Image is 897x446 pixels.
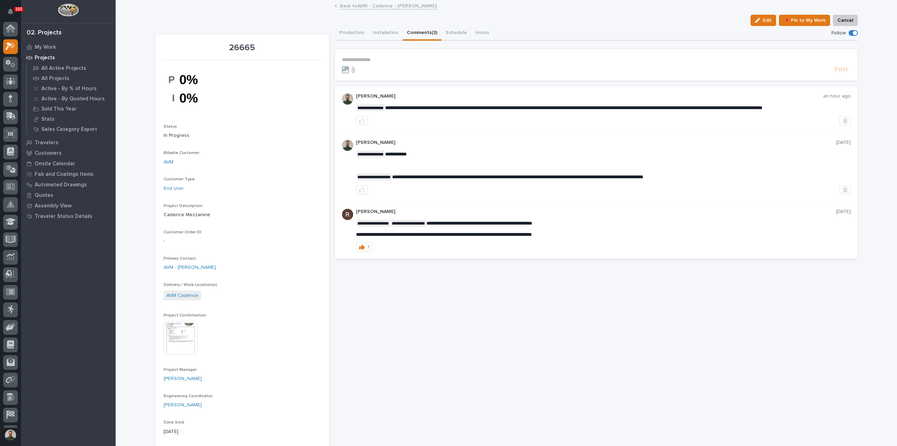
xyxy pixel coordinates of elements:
button: 📌 Pin to My Work [779,15,830,26]
a: AVM Cadence [166,292,198,299]
button: users-avatar [3,428,18,442]
p: Active - By Quoted Hours [41,96,105,102]
p: [DATE] [836,140,851,146]
div: 02. Projects [27,29,62,37]
a: All Active Projects [27,63,116,73]
p: Quotes [35,192,53,199]
p: Traveler Status Details [35,213,93,220]
p: [PERSON_NAME] [356,209,836,215]
a: End User [164,185,184,192]
p: Customers [35,150,62,157]
p: My Work [35,44,56,51]
span: Customer Order ID [164,230,201,234]
div: 1 [368,245,370,249]
a: Active - By Quoted Hours [27,94,116,104]
img: AATXAJw4slNr5ea0WduZQVIpKGhdapBAGQ9xVsOeEvl5=s96-c [342,140,353,151]
button: Schedule [441,26,471,41]
p: In Progress [164,132,321,139]
button: Post [832,66,851,74]
button: Delete post [840,185,851,194]
button: Delete post [840,116,851,125]
span: Cancel [837,16,853,25]
img: Aw29AhmUc4qBnaAmbuCtRwm81fTg4n3BfAEu0PT5mDI [164,65,216,113]
p: 102 [15,7,22,12]
p: Active - By % of Hours [41,86,97,92]
p: Cadence Mezzanine [164,211,321,219]
a: Active - By % of Hours [27,84,116,93]
a: Fab and Coatings Items [21,169,116,179]
p: an hour ago [823,93,851,99]
button: 1 [356,242,373,252]
span: Edit [763,17,772,24]
button: Notifications [3,4,18,19]
span: Date Sold [164,420,184,425]
span: Project Confirmation [164,313,206,318]
button: Edit [751,15,776,26]
p: - [164,238,321,245]
a: Assembly View [21,200,116,211]
button: Hours [471,26,493,41]
img: Workspace Logo [58,4,78,16]
p: Assembly View [35,203,71,209]
a: Back toAVM - Cadence - [PERSON_NAME] [340,1,437,9]
span: Project Description [164,204,203,208]
button: like this post [356,185,368,194]
a: Customers [21,148,116,158]
a: All Projects [27,73,116,83]
span: Primary Contact [164,257,196,261]
span: Delivery / Work Location(s) [164,283,217,287]
p: 26665 [164,43,321,53]
a: Sales Category Export [27,124,116,134]
a: Sold This Year [27,104,116,114]
span: Customer Type [164,177,195,181]
p: Travelers [35,140,59,146]
p: [PERSON_NAME] [356,93,823,99]
a: Onsite Calendar [21,158,116,169]
span: Billable Customer [164,151,199,155]
button: Comments (3) [403,26,441,41]
p: Automated Drawings [35,182,87,188]
span: 📌 Pin to My Work [783,16,826,25]
p: Sales Category Export [41,126,97,133]
span: Project Manager [164,368,197,372]
span: Status [164,125,177,129]
a: Travelers [21,137,116,148]
button: Cancel [833,15,858,26]
button: like this post [356,116,368,125]
a: Quotes [21,190,116,200]
a: My Work [21,42,116,52]
a: AVM - [PERSON_NAME] [164,264,216,271]
a: Stats [27,114,116,124]
p: [PERSON_NAME] [356,140,836,146]
span: Engineering Coordinator [164,394,213,398]
p: [DATE] [836,209,851,215]
p: Stats [41,116,55,122]
a: Traveler Status Details [21,211,116,221]
p: [DATE] [164,428,321,435]
a: Automated Drawings [21,179,116,190]
p: Projects [35,55,55,61]
a: AVM [164,159,173,166]
p: Follow [831,30,846,36]
p: Sold This Year [41,106,77,112]
p: All Projects [41,75,69,82]
img: AATXAJzQ1Gz112k1-eEngwrIHvmFm-wfF_dy1drktBUI=s96-c [342,209,353,220]
a: Projects [21,52,116,63]
p: Fab and Coatings Items [35,171,94,178]
button: Production [335,26,369,41]
p: Onsite Calendar [35,161,75,167]
p: All Active Projects [41,65,86,72]
button: Installation [369,26,403,41]
img: AATXAJw4slNr5ea0WduZQVIpKGhdapBAGQ9xVsOeEvl5=s96-c [342,93,353,105]
div: Notifications102 [9,8,18,20]
a: [PERSON_NAME] [164,401,202,409]
span: Post [835,66,848,74]
a: [PERSON_NAME] [164,375,202,382]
